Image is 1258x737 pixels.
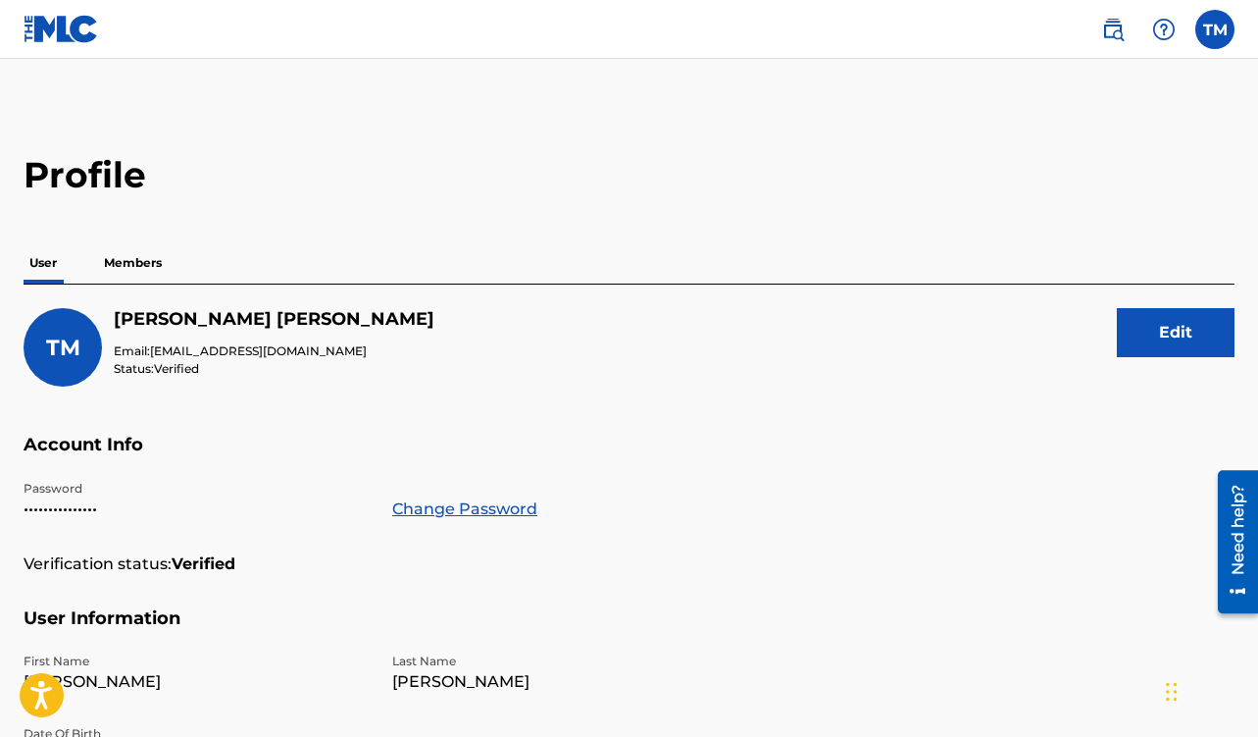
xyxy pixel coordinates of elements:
h5: Ted Moock [114,308,434,331]
h5: User Information [24,607,1234,654]
span: [EMAIL_ADDRESS][DOMAIN_NAME] [150,343,367,358]
h2: Profile [24,153,1234,197]
p: Password [24,480,369,498]
iframe: Resource Center [1203,462,1258,620]
h5: Account Info [24,434,1234,480]
p: Members [98,242,168,284]
p: Verification status: [24,553,172,576]
a: Change Password [392,498,537,521]
span: TM [46,335,80,361]
strong: Verified [172,553,235,576]
p: [PERSON_NAME] [24,670,369,694]
p: User [24,242,63,284]
a: Public Search [1093,10,1132,49]
p: Email: [114,342,434,360]
div: User Menu [1195,10,1234,49]
div: Drag [1166,662,1178,721]
p: [PERSON_NAME] [392,670,737,694]
img: search [1101,18,1125,41]
img: MLC Logo [24,15,99,43]
img: help [1152,18,1176,41]
iframe: Chat Widget [1160,643,1258,737]
p: ••••••••••••••• [24,498,369,521]
div: Help [1144,10,1183,49]
button: Edit [1117,308,1234,357]
p: Last Name [392,653,737,670]
span: Verified [154,361,199,376]
p: Status: [114,360,434,378]
p: First Name [24,653,369,670]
